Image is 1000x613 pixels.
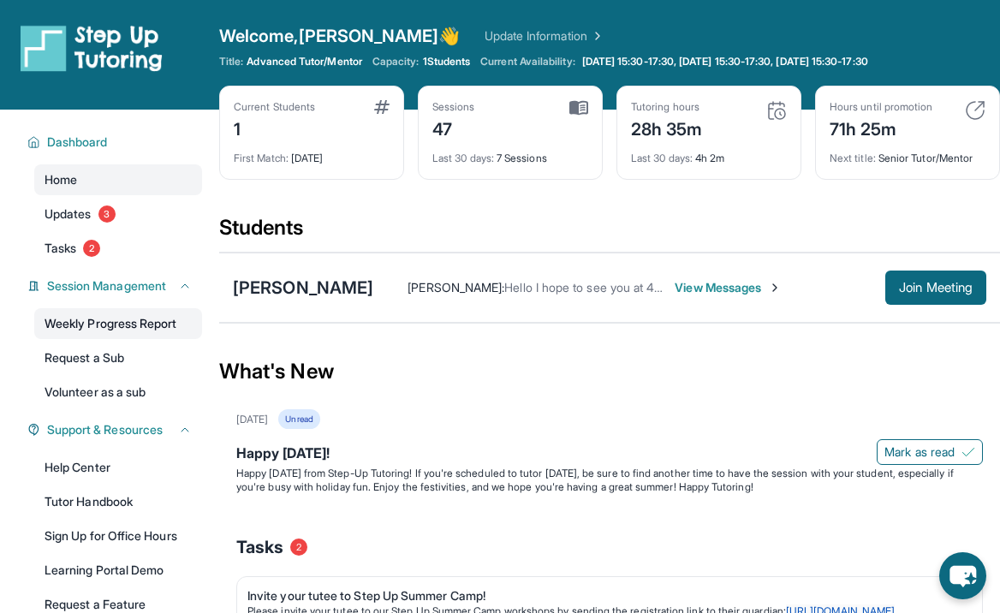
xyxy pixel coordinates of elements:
[374,100,390,114] img: card
[234,141,390,165] div: [DATE]
[219,24,461,48] span: Welcome, [PERSON_NAME] 👋
[219,334,1000,409] div: What's New
[278,409,319,429] div: Unread
[885,271,986,305] button: Join Meeting
[34,164,202,195] a: Home
[961,445,975,459] img: Mark as read
[40,134,192,151] button: Dashboard
[45,240,76,257] span: Tasks
[432,141,588,165] div: 7 Sessions
[47,421,163,438] span: Support & Resources
[47,277,166,295] span: Session Management
[631,141,787,165] div: 4h 2m
[233,276,373,300] div: [PERSON_NAME]
[34,377,202,408] a: Volunteer as a sub
[631,100,703,114] div: Tutoring hours
[21,24,163,72] img: logo
[34,555,202,586] a: Learning Portal Demo
[34,452,202,483] a: Help Center
[98,205,116,223] span: 3
[40,277,192,295] button: Session Management
[569,100,588,116] img: card
[219,214,1000,252] div: Students
[830,141,985,165] div: Senior Tutor/Mentor
[372,55,420,68] span: Capacity:
[247,55,361,68] span: Advanced Tutor/Mentor
[219,55,243,68] span: Title:
[830,114,932,141] div: 71h 25m
[965,100,985,121] img: card
[47,134,108,151] span: Dashboard
[234,114,315,141] div: 1
[899,283,973,293] span: Join Meeting
[631,114,703,141] div: 28h 35m
[884,443,955,461] span: Mark as read
[408,280,504,295] span: [PERSON_NAME] :
[34,233,202,264] a: Tasks2
[34,342,202,373] a: Request a Sub
[432,152,494,164] span: Last 30 days :
[579,55,872,68] a: [DATE] 15:30-17:30, [DATE] 15:30-17:30, [DATE] 15:30-17:30
[877,439,983,465] button: Mark as read
[234,100,315,114] div: Current Students
[45,205,92,223] span: Updates
[582,55,868,68] span: [DATE] 15:30-17:30, [DATE] 15:30-17:30, [DATE] 15:30-17:30
[40,421,192,438] button: Support & Resources
[432,114,475,141] div: 47
[247,587,958,604] div: Invite your tutee to Step Up Summer Camp!
[675,279,782,296] span: View Messages
[45,171,77,188] span: Home
[34,199,202,229] a: Updates3
[485,27,604,45] a: Update Information
[504,280,712,295] span: Hello I hope to see you at 4pm [DATE]
[234,152,289,164] span: First Match :
[587,27,604,45] img: Chevron Right
[768,281,782,295] img: Chevron-Right
[34,521,202,551] a: Sign Up for Office Hours
[236,413,268,426] div: [DATE]
[236,443,983,467] div: Happy [DATE]!
[236,535,283,559] span: Tasks
[34,308,202,339] a: Weekly Progress Report
[480,55,574,68] span: Current Availability:
[236,467,983,494] p: Happy [DATE] from Step-Up Tutoring! If you're scheduled to tutor [DATE], be sure to find another ...
[939,552,986,599] button: chat-button
[766,100,787,121] img: card
[432,100,475,114] div: Sessions
[423,55,471,68] span: 1 Students
[830,100,932,114] div: Hours until promotion
[830,152,876,164] span: Next title :
[83,240,100,257] span: 2
[34,486,202,517] a: Tutor Handbook
[631,152,693,164] span: Last 30 days :
[290,539,307,556] span: 2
